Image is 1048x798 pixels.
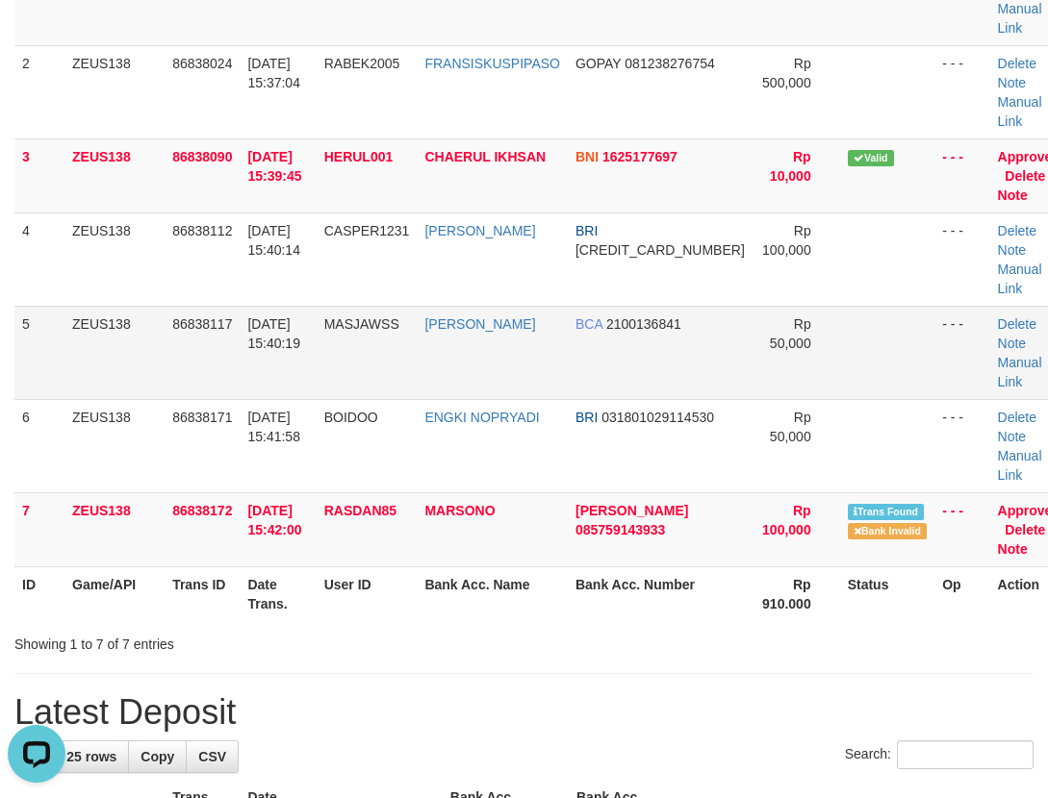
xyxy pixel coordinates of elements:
span: BCA [575,316,602,332]
a: Note [998,541,1028,557]
td: 6 [14,399,64,492]
a: Delete [998,223,1036,238]
td: - - - [934,492,989,566]
a: Delete [1005,522,1045,537]
span: Rp 100,000 [762,503,811,537]
span: Rp 500,000 [762,56,811,90]
span: BRI [575,223,598,238]
span: BOIDOO [324,410,378,425]
span: Copy 2100136841 to clipboard [606,316,681,332]
td: ZEUS138 [64,212,165,306]
a: Note [998,429,1027,444]
span: BRI [575,410,598,425]
span: Rp 50,000 [770,410,811,444]
td: - - - [934,212,989,306]
a: Manual Link [998,355,1042,389]
span: RASDAN85 [324,503,396,518]
div: Showing 1 to 7 of 7 entries [14,627,422,654]
span: Valid transaction [848,150,894,166]
a: CHAERUL IKHSAN [424,149,546,164]
span: Copy 656301005166532 to clipboard [575,242,745,258]
td: 3 [14,138,64,212]
th: Rp 910.000 [753,566,840,621]
span: Similar transaction found [848,504,925,520]
span: [DATE] 15:41:58 [247,410,300,444]
th: User ID [317,566,418,621]
a: Manual Link [998,448,1042,483]
a: Note [998,336,1027,351]
span: [DATE] 15:40:14 [247,223,300,258]
td: 7 [14,492,64,566]
td: 5 [14,306,64,399]
span: Copy 085759143933 to clipboard [575,522,665,537]
span: Rp 10,000 [770,149,811,184]
span: MASJAWSS [324,316,399,332]
span: Copy 1625177697 to clipboard [602,149,677,164]
span: [DATE] 15:39:45 [247,149,301,184]
span: [DATE] 15:42:00 [247,503,301,537]
a: Delete [998,56,1036,71]
th: Bank Acc. Number [568,566,753,621]
td: - - - [934,138,989,212]
a: CSV [186,740,239,773]
td: ZEUS138 [64,138,165,212]
span: 86838117 [172,316,232,332]
a: MARSONO [424,503,495,518]
span: CASPER1231 [324,223,410,238]
td: - - - [934,306,989,399]
td: - - - [934,399,989,492]
td: - - - [934,45,989,138]
a: Note [998,75,1027,90]
th: Status [840,566,934,621]
span: Rp 50,000 [770,316,811,351]
td: ZEUS138 [64,399,165,492]
span: Copy 031801029114530 to clipboard [601,410,714,425]
h1: Latest Deposit [14,693,1034,732]
th: Date Trans. [240,566,316,621]
span: 86838172 [172,503,232,518]
span: GOPAY [575,56,621,71]
span: Bank is not match [848,523,927,539]
span: Copy [141,749,174,764]
a: Note [998,242,1027,258]
th: Trans ID [165,566,240,621]
td: ZEUS138 [64,492,165,566]
td: ZEUS138 [64,306,165,399]
a: ENGKI NOPRYADI [424,410,539,425]
td: 2 [14,45,64,138]
label: Search: [845,740,1034,769]
a: Delete [1005,168,1045,184]
a: Manual Link [998,94,1042,129]
th: ID [14,566,64,621]
span: [DATE] 15:40:19 [247,316,300,351]
th: Bank Acc. Name [417,566,568,621]
span: 86838171 [172,410,232,425]
th: Game/API [64,566,165,621]
a: Delete [998,410,1036,425]
span: [PERSON_NAME] [575,503,688,518]
a: FRANSISKUSPIPASO [424,56,560,71]
a: [PERSON_NAME] [424,316,535,332]
span: BNI [575,149,599,164]
span: HERUL001 [324,149,394,164]
span: 86838090 [172,149,232,164]
a: Manual Link [998,1,1042,36]
span: 86838112 [172,223,232,238]
input: Search: [897,740,1034,769]
td: 4 [14,212,64,306]
a: [PERSON_NAME] [424,223,535,238]
a: Manual Link [998,262,1042,296]
button: Open LiveChat chat widget [8,8,65,65]
span: Copy 081238276754 to clipboard [625,56,714,71]
td: ZEUS138 [64,45,165,138]
th: Op [934,566,989,621]
a: Note [998,187,1028,203]
span: Rp 100,000 [762,223,811,258]
span: [DATE] 15:37:04 [247,56,300,90]
span: RABEK2005 [324,56,400,71]
span: CSV [198,749,226,764]
span: 86838024 [172,56,232,71]
a: Copy [128,740,187,773]
a: Delete [998,316,1036,332]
